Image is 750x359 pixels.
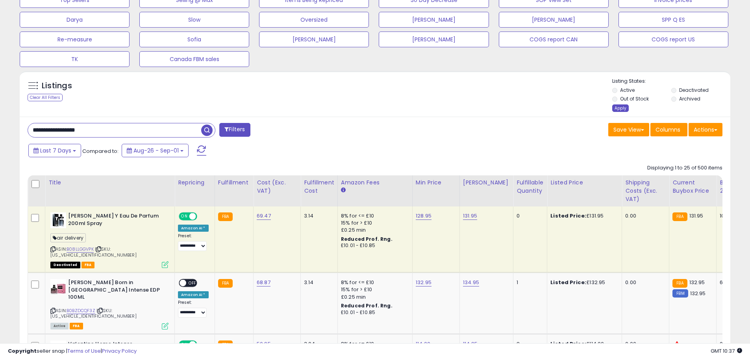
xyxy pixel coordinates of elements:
[647,164,722,172] div: Displaying 1 to 25 of 500 items
[720,279,746,286] div: 60%
[42,80,72,91] h5: Listings
[341,242,406,249] div: £10.01 - £10.85
[625,340,663,348] div: 0.00
[341,302,393,309] b: Reduced Prof. Rng.
[612,78,730,85] p: Listing States:
[679,95,700,102] label: Archived
[550,212,586,219] b: Listed Price:
[517,279,541,286] div: 1
[672,179,713,195] div: Current Buybox Price
[67,307,95,314] a: B0BZDCQF3Z
[257,212,271,220] a: 69.47
[304,212,331,219] div: 3.14
[341,179,409,187] div: Amazon Fees
[416,212,431,220] a: 128.95
[517,212,541,219] div: 0
[517,340,541,348] div: 2
[68,212,164,229] b: [PERSON_NAME] Y Eau De Parfum 200ml Spray
[720,212,746,219] div: 100%
[28,94,63,101] div: Clear All Filters
[50,246,137,258] span: | SKU: [US_VEHICLE_IDENTIFICATION_NUMBER]
[499,12,609,28] button: [PERSON_NAME]
[341,340,406,348] div: 8% for <= £10
[70,323,83,329] span: FBA
[50,279,66,295] img: 41DqW08jGVL._SL40_.jpg
[379,12,489,28] button: [PERSON_NAME]
[178,233,209,251] div: Preset:
[656,126,680,134] span: Columns
[720,179,748,195] div: BB Share 24h.
[341,236,393,242] b: Reduced Prof. Rng.
[196,213,209,220] span: OFF
[689,279,705,286] span: 132.95
[8,348,137,355] div: seller snap | |
[218,340,233,349] small: FBA
[341,219,406,227] div: 15% for > £10
[139,51,249,67] button: Canada FBM sales
[218,212,233,221] small: FBA
[650,123,687,136] button: Columns
[20,12,130,28] button: Darya
[550,279,586,286] b: Listed Price:
[68,340,164,357] b: Valentino Uomo Intense Homme/Man Eau de Parfum 100 ml
[550,179,619,187] div: Listed Price
[50,233,86,242] span: air delivery
[257,340,271,348] a: 50.95
[304,179,334,195] div: Fulfillment Cost
[219,123,250,137] button: Filters
[50,307,137,319] span: | SKU: [US_VEHICLE_IDENTIFICATION_NUMBER]
[608,123,649,136] button: Save View
[67,347,101,355] a: Terms of Use
[50,323,69,329] span: All listings currently available for purchase on Amazon
[620,95,649,102] label: Out of Stock
[672,212,687,221] small: FBA
[8,347,37,355] strong: Copyright
[463,340,478,348] a: 114.95
[20,32,130,47] button: Re-measure
[619,32,728,47] button: COGS report US
[178,225,209,232] div: Amazon AI *
[672,289,688,298] small: FBM
[139,12,249,28] button: Slow
[341,309,406,316] div: £10.01 - £10.85
[341,279,406,286] div: 8% for <= £10
[133,147,179,154] span: Aug-26 - Sep-01
[50,340,66,356] img: 31gjMQo6llL._SL40_.jpg
[550,340,616,348] div: £114.00
[720,340,746,348] div: 0%
[180,341,189,348] span: ON
[463,212,477,220] a: 131.95
[180,213,189,220] span: ON
[28,144,81,157] button: Last 7 Days
[550,340,586,348] b: Listed Price:
[620,87,635,93] label: Active
[379,32,489,47] button: [PERSON_NAME]
[257,179,297,195] div: Cost (Exc. VAT)
[20,51,130,67] button: TK
[672,279,687,288] small: FBA
[122,144,189,157] button: Aug-26 - Sep-01
[550,279,616,286] div: £132.95
[341,286,406,293] div: 15% for > £10
[463,279,479,286] a: 134.95
[341,212,406,219] div: 8% for <= £10
[67,246,94,253] a: B08LLGGVPK
[259,12,369,28] button: Oversized
[499,32,609,47] button: COGS report CAN
[218,179,250,187] div: Fulfillment
[304,279,331,286] div: 3.14
[218,279,233,288] small: FBA
[50,212,66,228] img: 31LPA45ROPL._SL40_.jpg
[416,279,431,286] a: 132.95
[304,340,331,348] div: 3.04
[463,179,510,187] div: [PERSON_NAME]
[711,347,742,355] span: 2025-09-9 10:37 GMT
[178,179,211,187] div: Repricing
[550,212,616,219] div: £131.95
[50,262,80,268] span: All listings that are unavailable for purchase on Amazon for any reason other than out-of-stock
[178,300,209,318] div: Preset:
[259,32,369,47] button: [PERSON_NAME]
[186,280,199,286] span: OFF
[517,179,544,195] div: Fulfillable Quantity
[81,262,95,268] span: FBA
